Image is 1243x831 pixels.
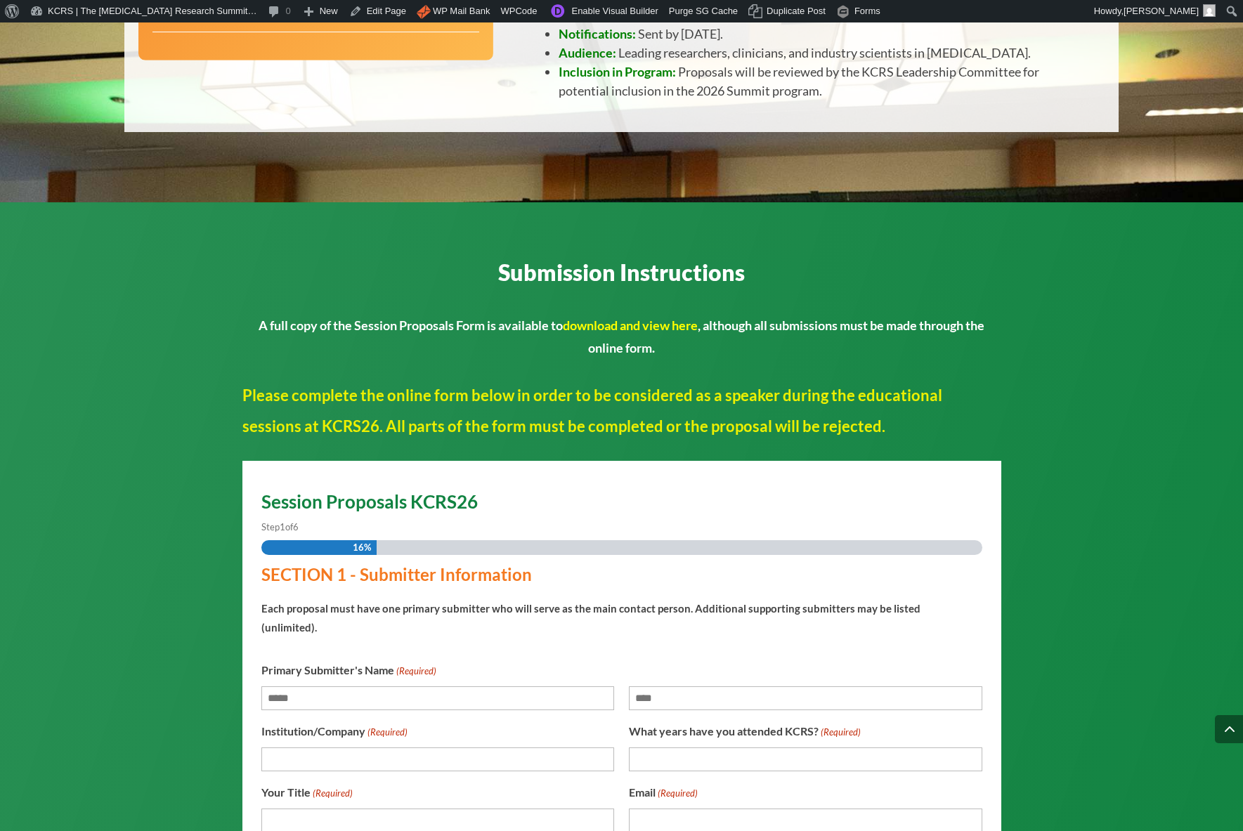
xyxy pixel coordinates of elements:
[261,518,982,537] p: Step of
[242,314,1001,360] p: A full copy of the Session Proposals Form is available to , although all submissions must be made...
[293,521,299,532] span: 6
[261,721,408,742] label: Institution/Company
[629,783,698,803] label: Email
[311,784,353,803] span: (Required)
[559,44,1048,63] li: Leading researchers, clinicians, and industry scientists in [MEDICAL_DATA].
[395,662,436,681] span: (Required)
[280,521,285,532] span: 1
[656,784,698,803] span: (Required)
[353,540,371,555] span: 16%
[559,63,1048,100] li: Proposals will be reviewed by the KCRS Leadership Committee for potential inclusion in the 2026 S...
[417,5,431,19] img: icon.png
[261,660,436,681] legend: Primary Submitter's Name
[559,45,616,60] strong: Audience:
[261,566,971,590] h3: SECTION 1 - Submitter Information
[563,318,698,333] a: download and view here
[261,590,971,637] div: Each proposal must have one primary submitter who will serve as the main contact person. Addition...
[261,783,353,803] label: Your Title
[559,25,1048,44] li: Sent by [DATE].
[629,721,861,742] label: What years have you attended KCRS?
[366,723,408,742] span: (Required)
[1124,6,1199,16] span: [PERSON_NAME]
[242,380,1001,442] p: Please complete the online form below in order to be considered as a speaker during the education...
[559,26,636,41] strong: Notifications:
[242,259,1001,293] h3: Submission Instructions
[559,64,676,79] strong: Inclusion in Program:
[261,492,982,518] h2: Session Proposals KCRS26
[819,723,861,742] span: (Required)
